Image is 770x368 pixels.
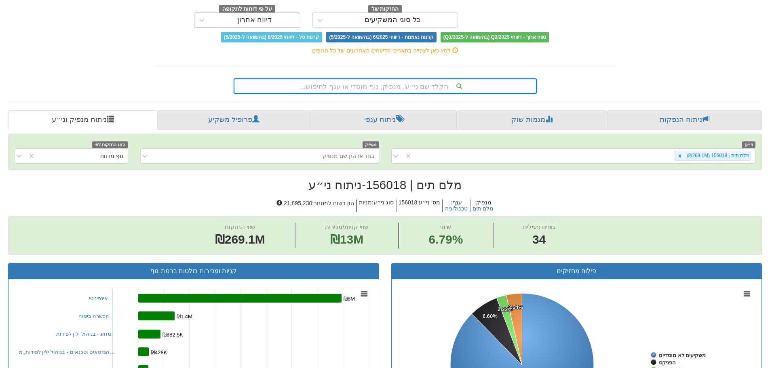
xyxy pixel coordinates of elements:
tspan: 2.22% [498,306,513,312]
tspan: הפניקס [659,360,676,366]
tspan: ₪1.4M [177,313,192,320]
a: ניתוח הנפקות [607,110,762,130]
div: גוף מדווח [100,152,124,160]
tspan: 6.60% [483,313,498,319]
span: גופים פעילים [523,223,555,230]
span: טווח ארוך - דיווחי Q2/2025 (בהשוואה ל-Q1/2025) [441,32,549,42]
span: הצג החזקות לפי [92,141,128,148]
a: ניתוח מנפיק וני״ע [8,110,158,130]
h5: מס' ני״ע : 156018 [396,200,442,212]
span: החזקות של [368,5,402,14]
tspan: 3.54% [508,304,523,310]
h3: קניות ומכירות בולטות ברמת גוף [15,267,373,275]
h2: מלם תים | 156018 - ניתוח ני״ע [8,178,762,191]
div: דיווח אחרון [237,16,272,24]
a: הנדסאים וטכנאים - בניהול ילין לפידות, מ… [19,349,115,355]
span: ₪13M [330,233,363,246]
button: טכנולוגיה [445,206,468,212]
h5: מנפיק : [470,200,496,212]
span: ני״ע [742,141,755,148]
div: לחץ כאן לצפייה בתאריכי הדיווחים האחרונים של כל הגופים [149,46,622,55]
h3: פילוח מחזיקים [398,267,756,275]
span: שווי החזקות [225,223,255,230]
a: ניתוח ענפי [310,110,457,130]
tspan: משקיעים לא מוסדיים [659,352,706,358]
span: שינוי [440,223,451,230]
span: ₪269.1M [215,233,265,246]
a: מחוג - בניהול ילין לפידות [56,331,112,337]
span: שווי קניות/מכירות [325,223,368,230]
span: קרנות נאמנות - דיווחי 6/2025 (בהשוואה ל-5/2025) [326,32,436,42]
h5: סוג ני״ע : מניות [356,200,396,212]
span: 34 [523,231,555,248]
tspan: ₪8M [344,296,355,302]
span: קרנות סל - דיווחי 6/2025 (בהשוואה ל-5/2025) [221,32,322,42]
span: מנפיק [363,141,379,148]
span: 6.79% [428,231,463,248]
a: פרופיל משקיע [158,110,310,130]
h5: ענף : [442,200,470,212]
a: הכשרה ביטוח [78,313,110,319]
div: בחר או הזן שם מנפיק [323,152,375,160]
h5: הון רשום למסחר : 21,895,230 [274,200,356,212]
tspan: ₪428K [151,349,167,355]
div: כל סוגי המשקיעים [365,16,421,24]
div: מלם תים | 156018 (₪269.1M) [684,151,751,160]
span: על פי דוחות לתקופה [219,5,275,14]
div: הקלד שם ני״ע, מנפיק, גוף מוסדי או ענף לחיפוש... [234,79,536,93]
a: אינפיניטי [89,295,108,301]
tspan: ₪882.5K [162,332,184,338]
a: מגמות שוק [457,110,607,130]
button: מלם תים [473,206,494,212]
